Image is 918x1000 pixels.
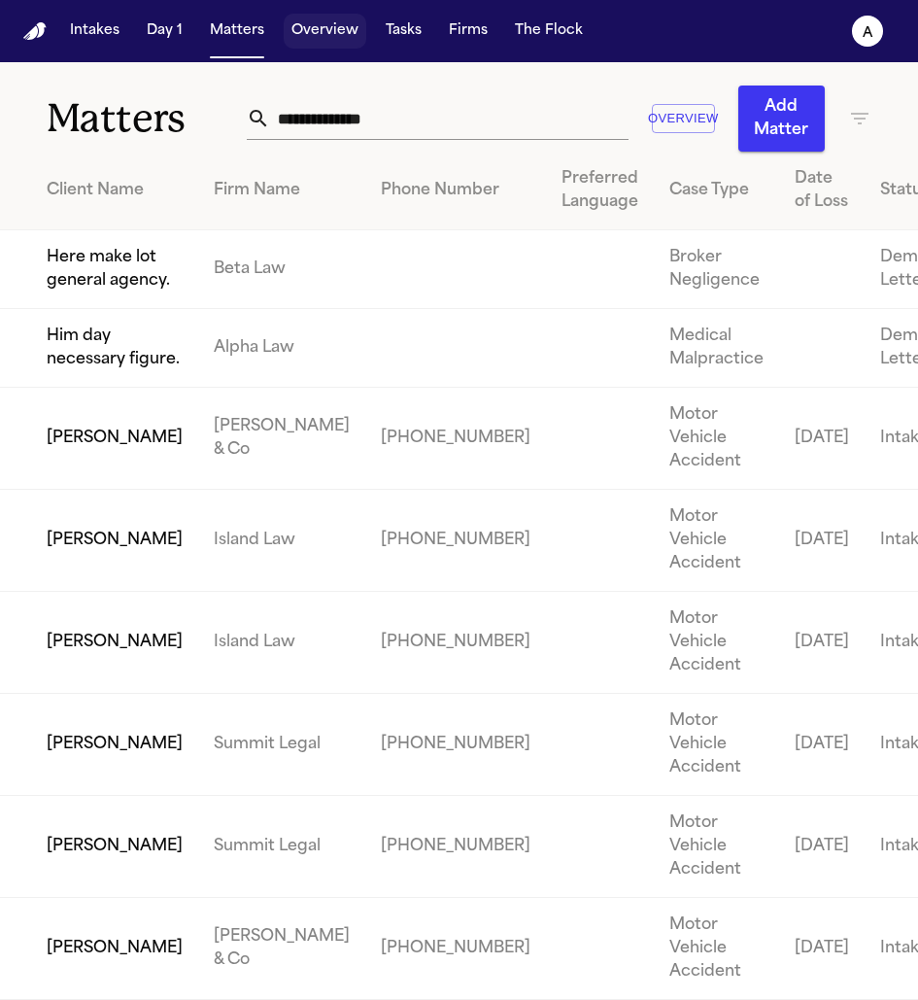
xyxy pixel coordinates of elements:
td: [DATE] [779,490,865,592]
td: Medical Malpractice [654,309,779,388]
button: The Flock [507,14,591,49]
div: Case Type [669,179,764,202]
td: Motor Vehicle Accident [654,796,779,898]
div: Firm Name [214,179,350,202]
td: [PHONE_NUMBER] [365,490,546,592]
td: Motor Vehicle Accident [654,898,779,1000]
img: Finch Logo [23,22,47,41]
td: [DATE] [779,796,865,898]
td: [DATE] [779,388,865,490]
button: Day 1 [139,14,190,49]
td: Broker Negligence [654,230,779,309]
button: Add Matter [738,86,825,152]
td: Beta Law [198,230,365,309]
button: Tasks [378,14,429,49]
button: Overview [652,104,714,134]
td: [PHONE_NUMBER] [365,898,546,1000]
div: Phone Number [381,179,530,202]
div: Client Name [47,179,183,202]
td: Motor Vehicle Accident [654,694,779,796]
button: Firms [441,14,495,49]
td: [DATE] [779,898,865,1000]
td: [PHONE_NUMBER] [365,592,546,694]
td: Island Law [198,592,365,694]
td: Summit Legal [198,796,365,898]
td: Alpha Law [198,309,365,388]
td: Island Law [198,490,365,592]
td: [PERSON_NAME] & Co [198,388,365,490]
td: Motor Vehicle Accident [654,388,779,490]
button: Intakes [62,14,127,49]
td: [DATE] [779,592,865,694]
td: Summit Legal [198,694,365,796]
a: Home [23,22,47,41]
button: Matters [202,14,272,49]
td: [PERSON_NAME] & Co [198,898,365,1000]
h1: Matters [47,94,247,143]
td: [PHONE_NUMBER] [365,796,546,898]
td: [PHONE_NUMBER] [365,388,546,490]
button: Overview [284,14,366,49]
td: [PHONE_NUMBER] [365,694,546,796]
td: [DATE] [779,694,865,796]
td: Motor Vehicle Accident [654,592,779,694]
td: Motor Vehicle Accident [654,490,779,592]
div: Preferred Language [561,167,638,214]
div: Date of Loss [795,167,849,214]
